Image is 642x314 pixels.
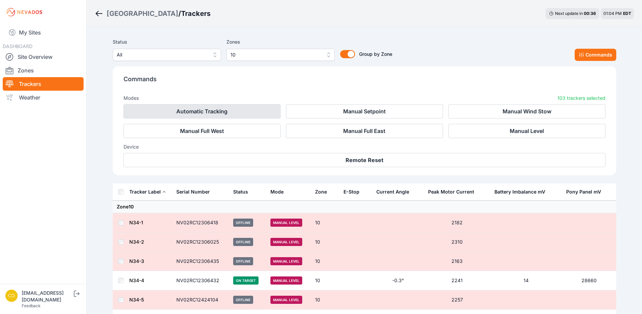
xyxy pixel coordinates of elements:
[124,104,281,118] button: Automatic Tracking
[315,184,332,200] button: Zone
[562,271,616,290] td: 28660
[178,9,181,18] span: /
[3,50,84,64] a: Site Overview
[124,143,605,150] h3: Device
[566,188,601,195] div: Pony Panel mV
[113,49,221,61] button: All
[129,277,144,283] a: N34-4
[566,184,606,200] button: Pony Panel mV
[424,271,490,290] td: 2241
[95,5,211,22] nav: Breadcrumb
[172,252,229,271] td: NV02RC12306435
[555,11,583,16] span: Next update in
[233,184,253,200] button: Status
[124,74,605,89] p: Commands
[490,271,562,290] td: 14
[172,290,229,310] td: NV02RC12424104
[270,219,302,227] span: Manual Level
[428,184,480,200] button: Peak Motor Current
[124,153,605,167] button: Remote Reset
[584,11,596,16] div: 00 : 36
[233,296,253,304] span: Offline
[176,184,215,200] button: Serial Number
[494,188,545,195] div: Battery Imbalance mV
[129,188,161,195] div: Tracker Label
[494,184,551,200] button: Battery Imbalance mV
[270,257,302,265] span: Manual Level
[129,184,166,200] button: Tracker Label
[5,290,18,302] img: controlroomoperator@invenergy.com
[3,24,84,41] a: My Sites
[344,188,359,195] div: E-Stop
[424,290,490,310] td: 2257
[129,297,144,302] a: N34-5
[107,9,178,18] a: [GEOGRAPHIC_DATA]
[603,11,622,16] span: 01:04 PM
[172,271,229,290] td: NV02RC12306432
[424,252,490,271] td: 2163
[233,257,253,265] span: Offline
[372,271,424,290] td: -0.3°
[226,49,335,61] button: 10
[376,188,409,195] div: Current Angle
[124,124,281,138] button: Manual Full West
[22,290,72,303] div: [EMAIL_ADDRESS][DOMAIN_NAME]
[270,184,289,200] button: Mode
[181,9,211,18] h3: Trackers
[428,188,474,195] div: Peak Motor Current
[172,232,229,252] td: NV02RC12306025
[129,239,144,245] a: N34-2
[286,104,443,118] button: Manual Setpoint
[124,95,139,102] h3: Modes
[315,188,327,195] div: Zone
[623,11,631,16] span: EDT
[311,290,339,310] td: 10
[117,51,207,59] span: All
[448,104,605,118] button: Manual Wind Stow
[270,276,302,285] span: Manual Level
[3,77,84,91] a: Trackers
[3,64,84,77] a: Zones
[286,124,443,138] button: Manual Full East
[424,232,490,252] td: 2310
[176,188,210,195] div: Serial Number
[575,49,616,61] button: Commands
[270,296,302,304] span: Manual Level
[557,95,605,102] p: 103 trackers selected
[22,303,41,308] a: Feedback
[270,238,302,246] span: Manual Level
[424,213,490,232] td: 2182
[311,213,339,232] td: 10
[311,271,339,290] td: 10
[311,252,339,271] td: 10
[270,188,284,195] div: Mode
[226,38,335,46] label: Zones
[359,51,392,57] span: Group by Zone
[233,238,253,246] span: Offline
[129,258,144,264] a: N34-3
[172,213,229,232] td: NV02RC12306418
[5,7,43,18] img: Nevados
[233,219,253,227] span: Offline
[376,184,415,200] button: Current Angle
[448,124,605,138] button: Manual Level
[233,188,248,195] div: Status
[311,232,339,252] td: 10
[344,184,365,200] button: E-Stop
[3,91,84,104] a: Weather
[233,276,259,285] span: On Target
[3,43,32,49] span: DASHBOARD
[113,38,221,46] label: Status
[129,220,143,225] a: N34-1
[113,201,616,213] td: Zone 10
[230,51,321,59] span: 10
